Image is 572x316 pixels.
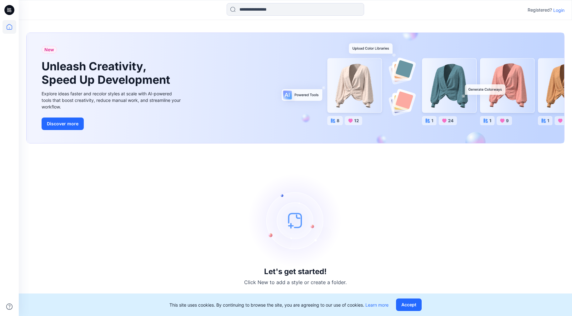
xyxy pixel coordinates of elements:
h1: Unleash Creativity, Speed Up Development [42,60,173,87]
h3: Let's get started! [264,267,327,276]
p: Registered? [528,6,552,14]
p: Login [553,7,564,13]
img: empty-state-image.svg [248,173,342,267]
button: Discover more [42,118,84,130]
a: Learn more [365,302,389,308]
div: Explore ideas faster and recolor styles at scale with AI-powered tools that boost creativity, red... [42,90,182,110]
span: New [44,46,54,53]
p: Click New to add a style or create a folder. [244,278,347,286]
button: Accept [396,298,422,311]
a: Discover more [42,118,182,130]
p: This site uses cookies. By continuing to browse the site, you are agreeing to our use of cookies. [169,302,389,308]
